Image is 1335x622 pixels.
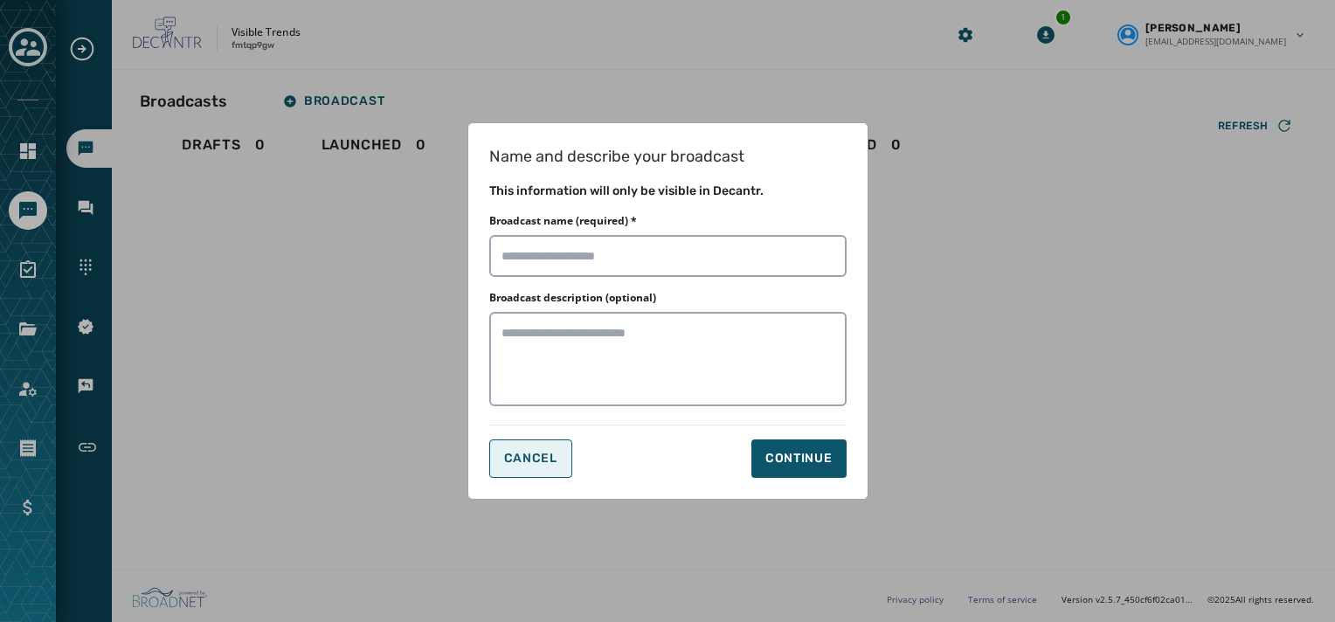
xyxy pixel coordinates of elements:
[751,439,847,478] button: Continue
[489,214,637,228] label: Broadcast name (required) *
[489,439,572,478] button: Cancel
[489,183,847,200] h2: This information will only be visible in Decantr.
[765,450,833,467] div: Continue
[489,144,847,169] h1: Name and describe your broadcast
[489,291,656,305] label: Broadcast description (optional)
[504,452,557,466] span: Cancel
